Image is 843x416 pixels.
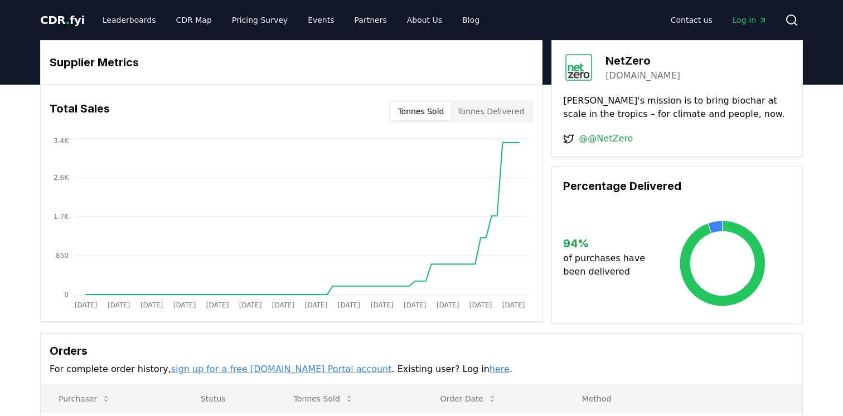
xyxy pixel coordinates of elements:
tspan: 0 [64,291,69,298]
a: here [490,364,510,374]
tspan: 2.6K [54,174,69,182]
tspan: [DATE] [338,301,361,309]
h3: Percentage Delivered [563,178,791,194]
button: Tonnes Delivered [450,102,531,120]
h3: Supplier Metrics [50,54,533,71]
a: CDR.fyi [40,12,85,28]
tspan: [DATE] [305,301,328,309]
a: @@NetZero [579,132,633,145]
button: Purchaser [50,388,119,410]
a: Contact us [662,10,721,30]
h3: Orders [50,342,793,359]
tspan: [DATE] [469,301,492,309]
a: Leaderboards [94,10,165,30]
a: Blog [453,10,488,30]
tspan: [DATE] [75,301,98,309]
img: NetZero-logo [563,52,594,83]
tspan: [DATE] [108,301,130,309]
tspan: [DATE] [404,301,427,309]
p: [PERSON_NAME]'s mission is to bring biochar at scale in the tropics – for climate and people, now. [563,94,791,121]
a: Partners [346,10,396,30]
tspan: 1.7K [54,213,69,221]
p: of purchases have been delivered [563,252,654,278]
span: . [66,13,70,27]
h3: Total Sales [50,100,110,123]
a: sign up for a free [DOMAIN_NAME] Portal account [171,364,392,374]
button: Order Date [431,388,506,410]
button: Tonnes Sold [391,102,450,120]
button: Tonnes Sold [285,388,362,410]
tspan: [DATE] [140,301,163,309]
tspan: [DATE] [239,301,262,309]
span: CDR fyi [40,13,85,27]
a: Pricing Survey [223,10,297,30]
h3: NetZero [605,52,680,69]
tspan: [DATE] [502,301,525,309]
a: About Us [398,10,451,30]
a: Events [299,10,343,30]
a: CDR Map [167,10,221,30]
p: Method [573,393,793,404]
span: Log in [733,14,767,26]
nav: Main [94,10,488,30]
p: For complete order history, . Existing user? Log in . [50,363,793,376]
nav: Main [662,10,776,30]
tspan: [DATE] [173,301,196,309]
tspan: [DATE] [206,301,229,309]
h3: 94 % [563,235,654,252]
tspan: 3.4K [54,137,69,145]
a: Log in [724,10,776,30]
tspan: [DATE] [272,301,295,309]
a: [DOMAIN_NAME] [605,69,680,82]
tspan: 850 [56,252,69,260]
tspan: [DATE] [371,301,394,309]
p: Status [192,393,267,404]
tspan: [DATE] [437,301,459,309]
